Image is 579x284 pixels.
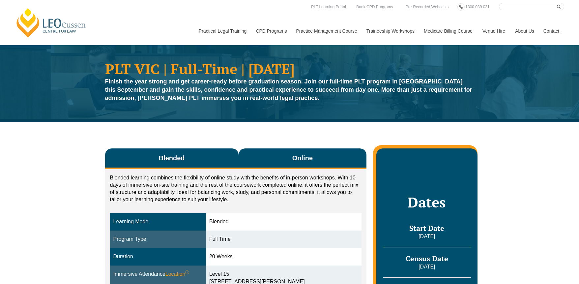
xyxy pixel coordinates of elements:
[105,62,474,76] h1: PLT VIC | Full-Time | [DATE]
[383,263,471,270] p: [DATE]
[113,236,203,243] div: Program Type
[209,218,358,226] div: Blended
[159,153,185,163] span: Blended
[185,270,189,275] sup: ⓘ
[292,153,313,163] span: Online
[409,223,444,233] span: Start Date
[538,17,564,45] a: Contact
[383,233,471,240] p: [DATE]
[406,254,448,263] span: Census Date
[291,17,362,45] a: Practice Management Course
[465,5,489,9] span: 1300 039 031
[309,3,348,11] a: PLT Learning Portal
[105,78,472,101] strong: Finish the year strong and get career-ready before graduation season. Join our full-time PLT prog...
[478,17,510,45] a: Venue Hire
[209,253,358,261] div: 20 Weeks
[113,270,203,278] div: Immersive Attendance
[355,3,394,11] a: Book CPD Programs
[194,17,251,45] a: Practical Legal Training
[209,236,358,243] div: Full Time
[113,253,203,261] div: Duration
[251,17,291,45] a: CPD Programs
[113,218,203,226] div: Learning Mode
[419,17,478,45] a: Medicare Billing Course
[464,3,491,11] a: 1300 039 031
[15,7,88,38] a: [PERSON_NAME] Centre for Law
[383,194,471,210] h2: Dates
[404,3,450,11] a: Pre-Recorded Webcasts
[165,270,189,278] span: Location
[510,17,538,45] a: About Us
[110,174,362,203] p: Blended learning combines the flexibility of online study with the benefits of in-person workshop...
[362,17,419,45] a: Traineeship Workshops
